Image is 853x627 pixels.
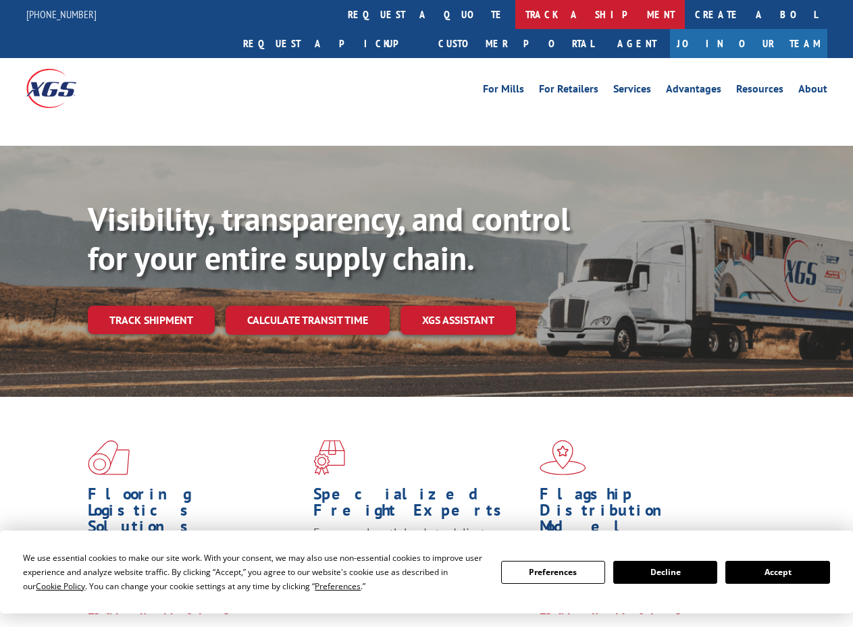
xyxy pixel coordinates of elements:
[539,84,598,99] a: For Retailers
[88,440,130,475] img: xgs-icon-total-supply-chain-intelligence-red
[428,29,604,58] a: Customer Portal
[88,486,303,541] h1: Flooring Logistics Solutions
[613,561,717,584] button: Decline
[540,440,586,475] img: xgs-icon-flagship-distribution-model-red
[226,306,390,335] a: Calculate transit time
[313,486,529,525] h1: Specialized Freight Experts
[501,561,605,584] button: Preferences
[540,602,708,618] a: Learn More >
[88,198,570,279] b: Visibility, transparency, and control for your entire supply chain.
[315,580,361,592] span: Preferences
[88,306,215,334] a: Track shipment
[725,561,829,584] button: Accept
[313,440,345,475] img: xgs-icon-focused-on-flooring-red
[400,306,516,335] a: XGS ASSISTANT
[798,84,827,99] a: About
[670,29,827,58] a: Join Our Team
[613,84,651,99] a: Services
[88,602,256,618] a: Learn More >
[233,29,428,58] a: Request a pickup
[604,29,670,58] a: Agent
[666,84,721,99] a: Advantages
[483,84,524,99] a: For Mills
[736,84,783,99] a: Resources
[23,551,484,593] div: We use essential cookies to make our site work. With your consent, we may also use non-essential ...
[36,580,85,592] span: Cookie Policy
[313,525,529,585] p: From overlength loads to delicate cargo, our experienced staff knows the best way to move your fr...
[540,486,755,541] h1: Flagship Distribution Model
[26,7,97,21] a: [PHONE_NUMBER]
